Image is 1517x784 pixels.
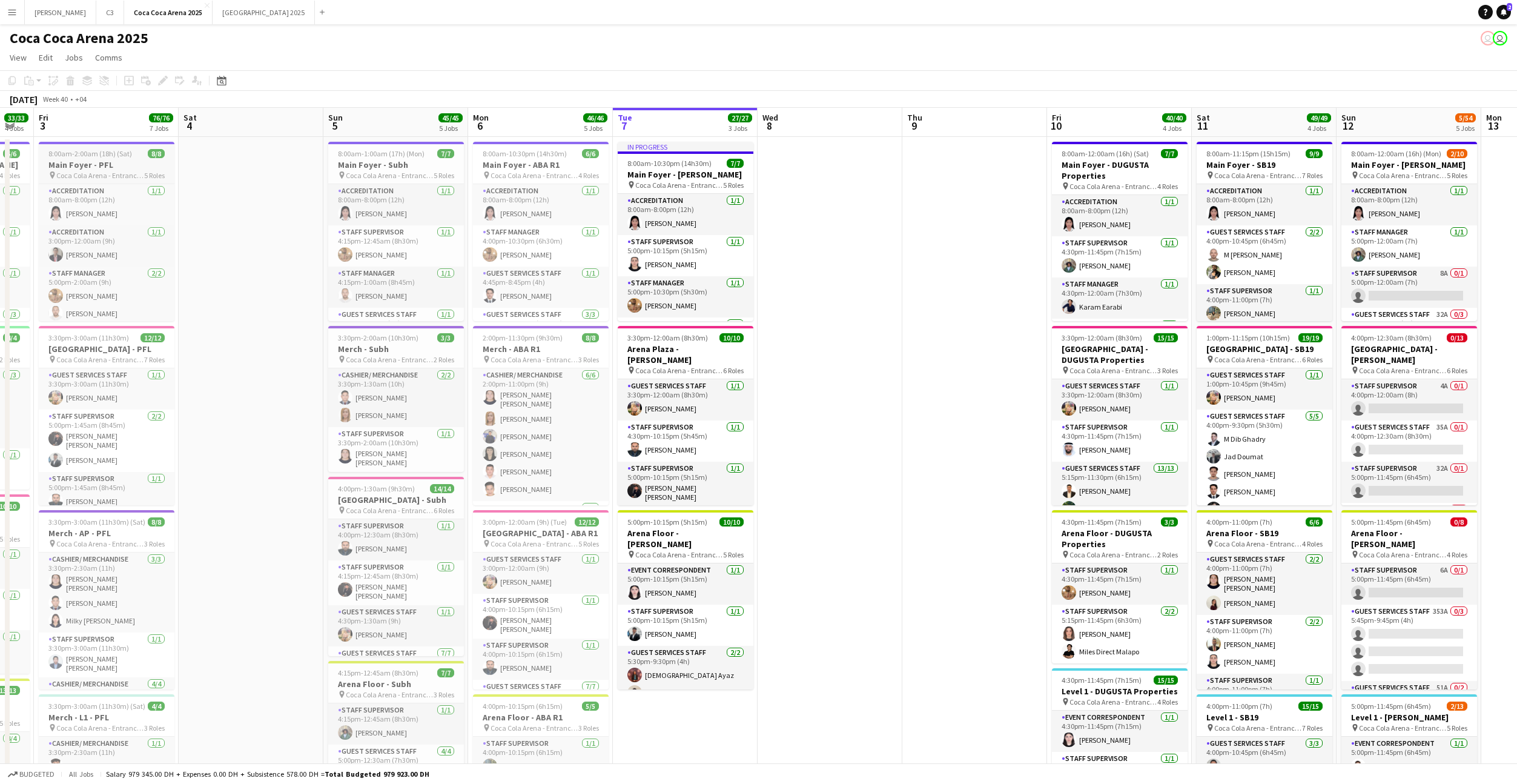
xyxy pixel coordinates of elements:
[1341,308,1477,384] app-card-role: Guest Services Staff32A0/35:30pm-9:30pm (4h)
[39,633,174,677] app-card-role: Staff Supervisor1/13:30pm-3:00am (11h30m)[PERSON_NAME] [PERSON_NAME]
[1306,517,1323,527] span: 6/6
[618,563,753,605] app-card-role: Event Correspondent1/15:00pm-10:15pm (5h15m)[PERSON_NAME]
[473,112,489,123] span: Mon
[1052,277,1188,319] app-card-role: Staff Manager1/14:30pm-12:00am (7h30m)Karam Earabi
[144,723,165,733] span: 3 Roles
[39,510,174,689] app-job-card: 3:30pm-3:00am (11h30m) (Sat)8/8Merch - AP - PFL Coca Cola Arena - Entrance F3 RolesCashier/ Merch...
[1302,723,1323,733] span: 7 Roles
[1162,113,1186,122] span: 40/40
[39,112,48,123] span: Fri
[1450,517,1467,527] span: 0/8
[1052,195,1188,236] app-card-role: Accreditation1/18:00am-8:00pm (12h)[PERSON_NAME]
[1197,510,1332,689] app-job-card: 4:00pm-11:00pm (7h)6/6Arena Floor - SB19 Coca Cola Arena - Entrance F4 RolesGuest Services Staff2...
[1197,712,1332,723] h3: Level 1 - SB19
[473,368,609,501] app-card-role: Cashier/ Merchandise6/62:00pm-11:00pm (9h)[PERSON_NAME] [PERSON_NAME][PERSON_NAME][PERSON_NAME][P...
[1447,723,1467,733] span: 5 Roles
[1052,159,1188,181] h3: Main Foyer - DUGUSTA Properties
[328,142,464,321] div: 8:00am-1:00am (17h) (Mon)7/7Main Foyer - Subh Coca Cola Arena - Entrance F5 RolesAccreditation1/1...
[346,690,434,699] span: Coca Cola Arena - Entrance F
[1359,366,1447,375] span: Coca Cola Arena - Entrance F
[430,484,454,493] span: 14/14
[1197,284,1332,325] app-card-role: Staff Supervisor1/14:00pm-11:00pm (7h)[PERSON_NAME]
[719,333,744,342] span: 10/10
[1447,550,1467,559] span: 4 Roles
[1351,149,1441,158] span: 8:00am-12:00am (16h) (Mon)
[1062,676,1142,685] span: 4:30pm-11:45pm (7h15m)
[328,477,464,656] app-job-card: 4:00pm-1:30am (9h30m) (Mon)14/14[GEOGRAPHIC_DATA] - Subh Coca Cola Arena - Entrance F6 RolesStaff...
[473,267,609,308] app-card-role: Guest Services Staff1/14:45pm-8:45pm (4h)[PERSON_NAME]
[39,528,174,539] h3: Merch - AP - PFL
[1447,366,1467,375] span: 6 Roles
[75,95,87,104] div: +04
[1307,113,1331,122] span: 49/49
[1197,225,1332,284] app-card-role: Guest Services Staff2/24:00pm-10:45pm (6h45m)M [PERSON_NAME][PERSON_NAME]
[618,276,753,317] app-card-role: Staff Manager1/15:00pm-10:30pm (5h30m)[PERSON_NAME]
[491,355,578,364] span: Coca Cola Arena - Entrance F
[56,539,144,548] span: Coca Cola Arena - Entrance F
[39,52,53,63] span: Edit
[1052,686,1188,697] h3: Level 1 - DUGUSTA Properties
[635,366,723,375] span: Coca Cola Arena - Entrance F
[1302,355,1323,364] span: 6 Roles
[10,52,27,63] span: View
[618,142,753,321] div: In progress8:00am-10:30pm (14h30m)7/7Main Foyer - [PERSON_NAME] Coca Cola Arena - Entrance F5 Rol...
[618,420,753,462] app-card-role: Staff Supervisor1/14:30pm-10:15pm (5h45m)[PERSON_NAME]
[473,159,609,170] h3: Main Foyer - ABA R1
[473,510,609,689] app-job-card: 3:00pm-12:00am (9h) (Tue)12/12[GEOGRAPHIC_DATA] - ABA R1 Coca Cola Arena - Entrance F5 RolesGuest...
[25,1,96,24] button: [PERSON_NAME]
[434,355,454,364] span: 2 Roles
[1062,149,1149,158] span: 8:00am-12:00am (16h) (Sat)
[328,368,464,427] app-card-role: Cashier/ Merchandise2/23:30pm-1:30am (10h)[PERSON_NAME][PERSON_NAME]
[37,119,48,133] span: 3
[1052,510,1188,663] div: 4:30pm-11:45pm (7h15m)3/3Arena Floor - DUGUSTA Properties Coca Cola Arena - Entrance F2 RolesStaf...
[1447,333,1467,342] span: 0/13
[39,737,174,778] app-card-role: Cashier/ Merchandise1/13:30pm-2:30am (11h)[PERSON_NAME]
[1157,182,1178,191] span: 4 Roles
[1351,517,1431,527] span: 5:00pm-11:45pm (6h45m)
[39,472,174,513] app-card-role: Staff Supervisor1/15:00pm-1:45am (8h45m)[PERSON_NAME]
[1197,326,1332,505] div: 1:00pm-11:15pm (10h15m)19/19[GEOGRAPHIC_DATA] - SB19 Coca Cola Arena - Entrance F6 RolesGuest Ser...
[1052,112,1062,123] span: Fri
[727,159,744,168] span: 7/7
[618,169,753,180] h3: Main Foyer - [PERSON_NAME]
[1197,368,1332,410] app-card-role: Guest Services Staff1/11:00pm-10:45pm (9h45m)[PERSON_NAME]
[39,677,174,771] app-card-role: Cashier/ Merchandise4/45:30pm-1:00am (7h30m)
[473,712,609,723] h3: Arena Floor - ABA R1
[39,142,174,321] div: 8:00am-2:00am (18h) (Sat)8/8Main Foyer - PFL Coca Cola Arena - Entrance F5 RolesAccreditation1/18...
[338,668,437,677] span: 4:15pm-12:45am (8h30m) (Mon)
[328,184,464,225] app-card-role: Accreditation1/18:00am-8:00pm (12h)[PERSON_NAME]
[95,52,122,63] span: Comms
[1052,319,1188,416] app-card-role: Guest Services Staff4/4
[1197,553,1332,615] app-card-role: Guest Services Staff2/24:00pm-11:00pm (7h)[PERSON_NAME] [PERSON_NAME][PERSON_NAME]
[1052,326,1188,505] app-job-card: 3:30pm-12:00am (8h30m) (Sat)15/15[GEOGRAPHIC_DATA] - DUGUSTA Properties Coca Cola Arena - Entranc...
[627,517,707,527] span: 5:00pm-10:15pm (5h15m)
[578,355,599,364] span: 3 Roles
[65,52,83,63] span: Jobs
[483,517,567,527] span: 3:00pm-12:00am (9h) (Tue)
[1341,503,1477,649] app-card-role: Guest Services Staff32A0/7
[1341,528,1477,550] h3: Arena Floor - [PERSON_NAME]
[144,171,165,180] span: 5 Roles
[473,344,609,354] h3: Merch - ABA R1
[1302,171,1323,180] span: 7 Roles
[1341,159,1477,170] h3: Main Foyer - [PERSON_NAME]
[618,379,753,420] app-card-role: Guest Services Staff1/13:30pm-12:00am (8h30m)[PERSON_NAME]
[618,605,753,646] app-card-role: Staff Supervisor1/15:00pm-10:15pm (5h15m)[PERSON_NAME]
[346,506,434,515] span: Coca Cola Arena - Entrance F
[618,646,753,705] app-card-role: Guest Services Staff2/25:30pm-9:30pm (4h)[DEMOGRAPHIC_DATA] AyazIqra Ayaz
[1214,539,1302,548] span: Coca Cola Arena - Entrance F
[618,462,753,507] app-card-role: Staff Supervisor1/15:00pm-10:15pm (5h15m)[PERSON_NAME] [PERSON_NAME]
[1302,539,1323,548] span: 4 Roles
[1154,676,1178,685] span: 15/15
[473,184,609,225] app-card-role: Accreditation1/18:00am-8:00pm (12h)[PERSON_NAME]
[10,93,38,105] div: [DATE]
[48,149,132,158] span: 8:00am-2:00am (18h) (Sat)
[328,267,464,308] app-card-role: Staff Manager1/14:15pm-1:00am (8h45m)[PERSON_NAME]
[1052,142,1188,321] div: 8:00am-12:00am (16h) (Sat)7/7Main Foyer - DUGUSTA Properties Coca Cola Arena - Entrance F4 RolesA...
[723,366,744,375] span: 6 Roles
[1052,420,1188,462] app-card-role: Staff Supervisor1/14:30pm-11:45pm (7h15m)[PERSON_NAME]
[1197,344,1332,354] h3: [GEOGRAPHIC_DATA] - SB19
[1341,112,1356,123] span: Sun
